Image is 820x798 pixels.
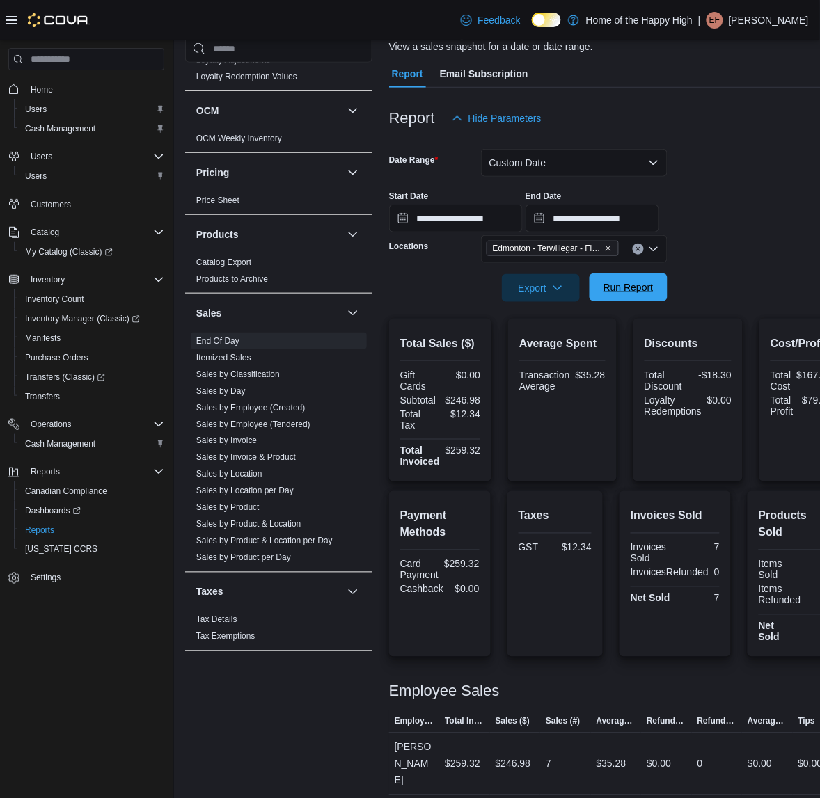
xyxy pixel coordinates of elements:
a: Canadian Compliance [19,483,113,500]
a: Sales by Employee (Tendered) [196,420,310,429]
span: Sales by Employee (Tendered) [196,419,310,430]
span: Cash Management [25,123,95,134]
a: Cash Management [19,436,101,452]
div: Products [185,254,372,293]
a: Sales by Product & Location [196,520,301,529]
nav: Complex example [8,73,164,624]
div: $0.00 [748,756,772,772]
button: Reports [14,520,170,540]
span: Reports [25,463,164,480]
span: EF [709,12,720,29]
div: Gift Cards [400,369,438,392]
span: Canadian Compliance [19,483,164,500]
span: Catalog [31,227,59,238]
span: Loyalty Redemption Values [196,71,297,82]
span: Sales ($) [496,716,530,727]
div: $0.00 [707,394,732,406]
button: OCM [196,104,342,118]
span: Average Sale [597,716,636,727]
div: 7 [678,593,720,604]
span: Sales by Product & Location per Day [196,536,333,547]
span: Total Invoiced [445,716,484,727]
span: Export [510,274,571,302]
input: Press the down key to open a popover containing a calendar. [389,205,523,232]
div: $12.34 [558,542,592,553]
div: $35.28 [576,369,606,381]
a: Tax Exemptions [196,632,255,641]
span: Reports [31,466,60,477]
span: Transfers [25,391,60,402]
button: Inventory [25,271,70,288]
a: Transfers (Classic) [19,369,111,385]
span: Sales (#) [546,716,580,727]
button: Catalog [3,223,170,242]
button: Users [14,99,170,119]
a: Sales by Location [196,470,262,479]
a: Cash Management [19,120,101,137]
button: Purchase Orders [14,348,170,367]
span: Refunds ($) [647,716,686,727]
div: Items Refunded [759,584,801,606]
h3: Report [389,110,435,127]
span: Transfers [19,388,164,405]
span: Cash Management [19,120,164,137]
div: OCM [185,130,372,152]
div: Emily-Francis Hyde [707,12,723,29]
p: Home of the Happy High [586,12,693,29]
h3: Employee Sales [389,683,500,700]
div: Card Payment [400,559,439,581]
span: Users [25,170,47,182]
div: Loyalty [185,51,372,90]
a: Transfers [19,388,65,405]
a: Sales by Product & Location per Day [196,536,333,546]
div: Taxes [185,612,372,651]
span: Sales by Product & Location [196,519,301,530]
a: Inventory Manager (Classic) [19,310,145,327]
span: Operations [25,416,164,433]
span: Home [31,84,53,95]
a: Sales by Product [196,503,260,513]
span: Washington CCRS [19,541,164,558]
span: Employee [395,716,434,727]
span: Email Subscription [440,60,528,88]
div: Total Discount [645,369,686,392]
button: Users [14,166,170,186]
div: $259.32 [446,445,481,456]
label: Locations [389,241,429,252]
button: Run Report [590,273,668,301]
h2: Payment Methods [400,508,480,541]
button: Export [502,274,580,302]
span: Products to Archive [196,273,268,285]
a: Customers [25,196,77,213]
button: Pricing [196,166,342,179]
span: Reports [19,522,164,538]
a: Price Sheet [196,195,239,205]
a: Manifests [19,330,66,346]
div: $35.28 [597,756,626,772]
a: Home [25,81,58,98]
span: Sales by Invoice & Product [196,452,296,463]
a: Sales by Day [196,386,246,396]
span: Dashboards [19,502,164,519]
span: My Catalog (Classic) [19,244,164,260]
div: $259.32 [445,756,480,772]
a: [US_STATE] CCRS [19,541,103,558]
h2: Taxes [519,508,592,525]
div: Total Cost [771,369,791,392]
span: Sales by Classification [196,369,280,380]
span: Inventory [25,271,164,288]
a: End Of Day [196,336,239,346]
a: Inventory Manager (Classic) [14,309,170,328]
div: $12.34 [443,408,480,420]
div: Transaction Average [519,369,570,392]
span: Users [19,101,164,118]
span: Inventory Count [25,294,84,305]
button: Canadian Compliance [14,481,170,501]
a: Transfers (Classic) [14,367,170,387]
span: Customers [25,195,164,213]
button: Inventory [3,270,170,289]
div: $0.00 [449,584,480,595]
button: Products [345,226,361,243]
a: Dashboards [14,501,170,520]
